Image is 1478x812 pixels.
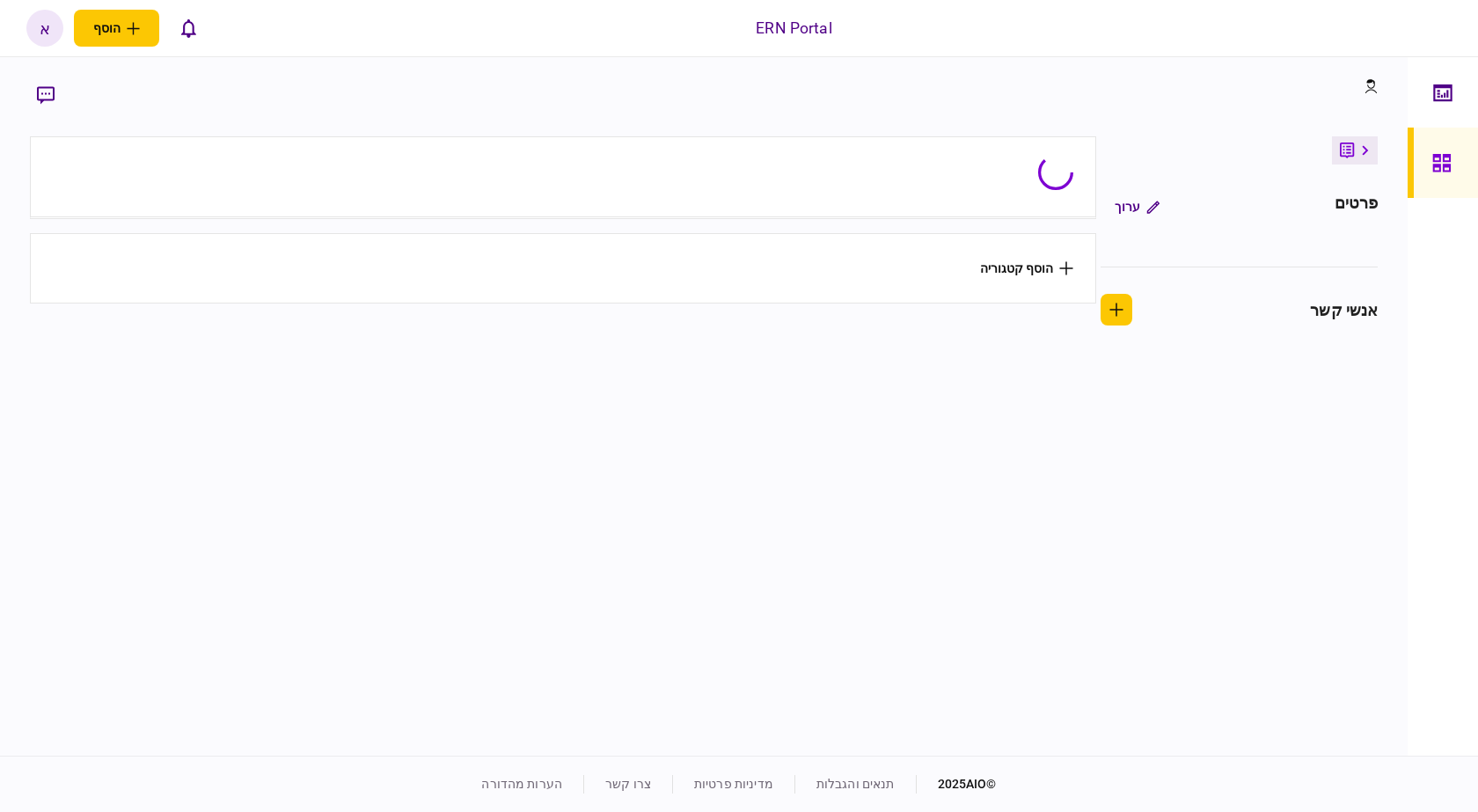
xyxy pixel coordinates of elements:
[1101,191,1174,223] button: ערוך
[756,17,831,40] div: ERN Portal
[1335,191,1379,223] div: פרטים
[605,777,651,791] a: צרו קשר
[26,10,63,47] button: א
[816,777,895,791] a: תנאים והגבלות
[170,10,207,47] button: פתח רשימת התראות
[916,775,997,794] div: © 2025 AIO
[74,10,159,47] button: פתח תפריט להוספת לקוח
[481,777,562,791] a: הערות מהדורה
[694,777,773,791] a: מדיניות פרטיות
[980,261,1073,275] button: הוסף קטגוריה
[1310,298,1378,322] div: אנשי קשר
